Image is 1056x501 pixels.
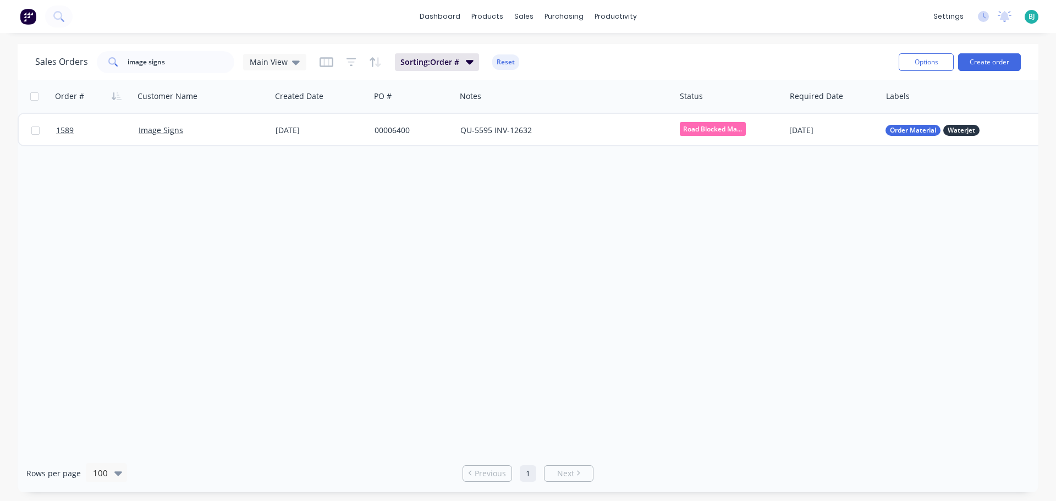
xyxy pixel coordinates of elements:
[139,125,183,135] a: Image Signs
[520,465,536,482] a: Page 1 is your current page
[539,8,589,25] div: purchasing
[928,8,969,25] div: settings
[414,8,466,25] a: dashboard
[55,91,84,102] div: Order #
[544,468,593,479] a: Next page
[492,54,519,70] button: Reset
[275,91,323,102] div: Created Date
[137,91,197,102] div: Customer Name
[56,114,139,147] a: 1589
[460,125,661,136] div: QU-5595 INV-12632
[958,53,1021,71] button: Create order
[56,125,74,136] span: 1589
[890,125,936,136] span: Order Material
[276,125,366,136] div: [DATE]
[886,91,910,102] div: Labels
[790,91,843,102] div: Required Date
[948,125,975,136] span: Waterjet
[26,468,81,479] span: Rows per page
[250,56,288,68] span: Main View
[463,468,512,479] a: Previous page
[458,465,598,482] ul: Pagination
[400,57,459,68] span: Sorting: Order #
[509,8,539,25] div: sales
[374,91,392,102] div: PO #
[886,125,980,136] button: Order MaterialWaterjet
[680,91,703,102] div: Status
[680,122,746,136] span: Road Blocked Ma...
[460,91,481,102] div: Notes
[899,53,954,71] button: Options
[466,8,509,25] div: products
[589,8,642,25] div: productivity
[1028,12,1035,21] span: BJ
[20,8,36,25] img: Factory
[557,468,574,479] span: Next
[475,468,506,479] span: Previous
[395,53,479,71] button: Sorting:Order #
[128,51,235,73] input: Search...
[375,125,448,136] div: 00006400
[789,125,877,136] div: [DATE]
[35,57,88,67] h1: Sales Orders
